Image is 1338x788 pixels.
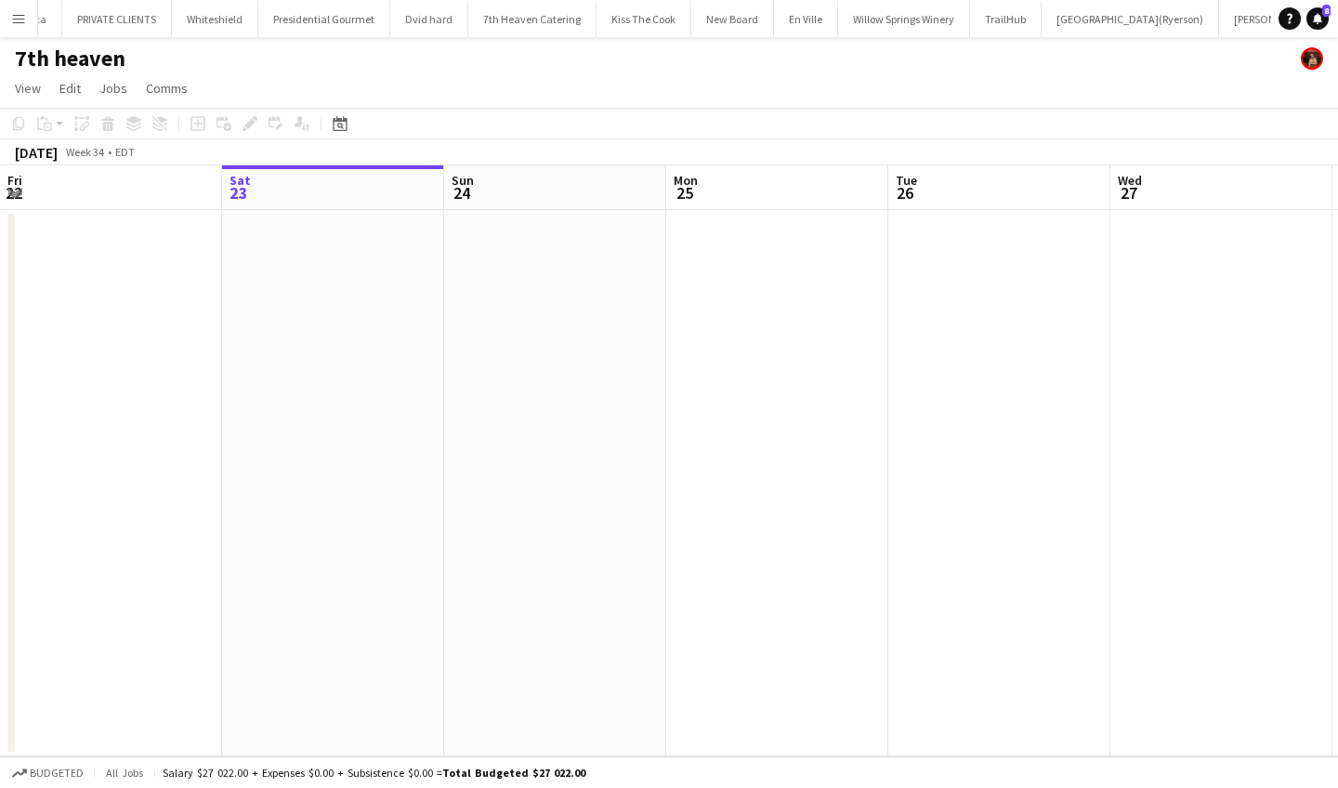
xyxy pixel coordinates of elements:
[99,80,127,97] span: Jobs
[838,1,970,37] button: Willow Springs Winery
[61,145,108,159] span: Week 34
[52,76,88,100] a: Edit
[674,172,698,189] span: Mon
[970,1,1042,37] button: TrailHub
[7,76,48,100] a: View
[115,145,135,159] div: EDT
[390,1,468,37] button: Dvid hard
[1115,182,1142,204] span: 27
[30,767,84,780] span: Budgeted
[893,182,917,204] span: 26
[1301,47,1323,70] app-user-avatar: Yani Salas
[172,1,258,37] button: Whiteshield
[102,766,147,780] span: All jobs
[691,1,774,37] button: New Board
[442,766,585,780] span: Total Budgeted $27 022.00
[138,76,195,100] a: Comms
[146,80,188,97] span: Comms
[1042,1,1219,37] button: [GEOGRAPHIC_DATA](Ryerson)
[452,172,474,189] span: Sun
[15,80,41,97] span: View
[1118,172,1142,189] span: Wed
[15,143,58,162] div: [DATE]
[230,172,251,189] span: Sat
[15,45,125,72] h1: 7th heaven
[449,182,474,204] span: 24
[671,182,698,204] span: 25
[5,182,22,204] span: 22
[227,182,251,204] span: 23
[468,1,597,37] button: 7th Heaven Catering
[62,1,172,37] button: PRIVATE CLIENTS
[774,1,838,37] button: En Ville
[9,763,86,783] button: Budgeted
[1322,5,1331,17] span: 8
[896,172,917,189] span: Tue
[92,76,135,100] a: Jobs
[597,1,691,37] button: Kiss The Cook
[163,766,585,780] div: Salary $27 022.00 + Expenses $0.00 + Subsistence $0.00 =
[7,172,22,189] span: Fri
[59,80,81,97] span: Edit
[1306,7,1329,30] a: 8
[258,1,390,37] button: Presidential Gourmet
